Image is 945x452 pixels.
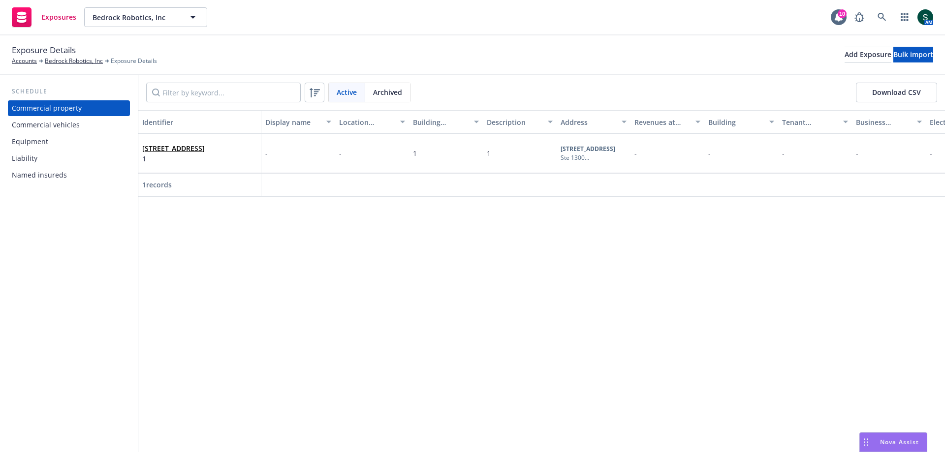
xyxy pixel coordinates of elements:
span: Exposures [41,13,76,21]
button: Location number [335,110,409,134]
span: - [782,149,785,158]
a: Accounts [12,57,37,65]
div: Commercial property [12,100,82,116]
span: Active [337,87,357,97]
span: 1 [142,153,205,164]
button: Bedrock Robotics, Inc [84,7,207,27]
div: Drag to move [860,433,872,452]
button: Building number [409,110,483,134]
div: Display name [265,117,320,127]
div: Description [487,117,542,127]
img: photo [917,9,933,25]
a: Search [872,7,892,27]
span: - [634,149,637,158]
a: [STREET_ADDRESS] [142,144,205,153]
a: Commercial property [8,100,130,116]
div: Equipment [12,134,48,150]
button: Building [704,110,778,134]
a: Report a Bug [850,7,869,27]
div: Tenant improvements [782,117,837,127]
div: Revenues at location [634,117,690,127]
a: Switch app [895,7,914,27]
span: Nova Assist [880,438,919,446]
button: Tenant improvements [778,110,852,134]
span: [STREET_ADDRESS] [142,143,205,153]
div: Business personal property (BPP) [856,117,911,127]
div: Schedule [8,87,130,96]
div: Named insureds [12,167,67,183]
span: Archived [373,87,402,97]
a: Bedrock Robotics, Inc [45,57,103,65]
button: Bulk import [893,47,933,62]
div: Building [708,117,763,127]
div: Bulk import [893,47,933,62]
button: Address [557,110,630,134]
button: Display name [261,110,335,134]
button: Add Exposure [845,47,891,62]
button: Identifier [138,110,261,134]
div: Liability [12,151,37,166]
a: Commercial vehicles [8,117,130,133]
div: Commercial vehicles [12,117,80,133]
span: Exposure Details [12,44,76,57]
a: Liability [8,151,130,166]
span: - [339,149,342,158]
button: Nova Assist [859,432,927,452]
div: Building number [413,117,468,127]
input: Filter by keyword... [146,83,301,102]
a: Named insureds [8,167,130,183]
div: Location number [339,117,394,127]
span: 1 records [142,180,172,189]
div: Address [561,117,616,127]
span: 1 [487,149,491,158]
span: Bedrock Robotics, Inc [93,12,178,23]
span: - [930,149,932,158]
span: - [708,149,711,158]
button: Description [483,110,557,134]
div: Ste 1300 [561,153,627,162]
span: Exposure Details [111,57,157,65]
span: - [265,148,268,158]
div: Add Exposure [845,47,891,62]
div: 10 [838,8,847,17]
b: [STREET_ADDRESS] [561,145,615,153]
a: Exposures [8,3,80,31]
button: Revenues at location [630,110,704,134]
button: Business personal property (BPP) [852,110,926,134]
div: Identifier [142,117,257,127]
button: Download CSV [856,83,937,102]
a: Equipment [8,134,130,150]
span: - [856,149,858,158]
span: 1 [413,149,417,158]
